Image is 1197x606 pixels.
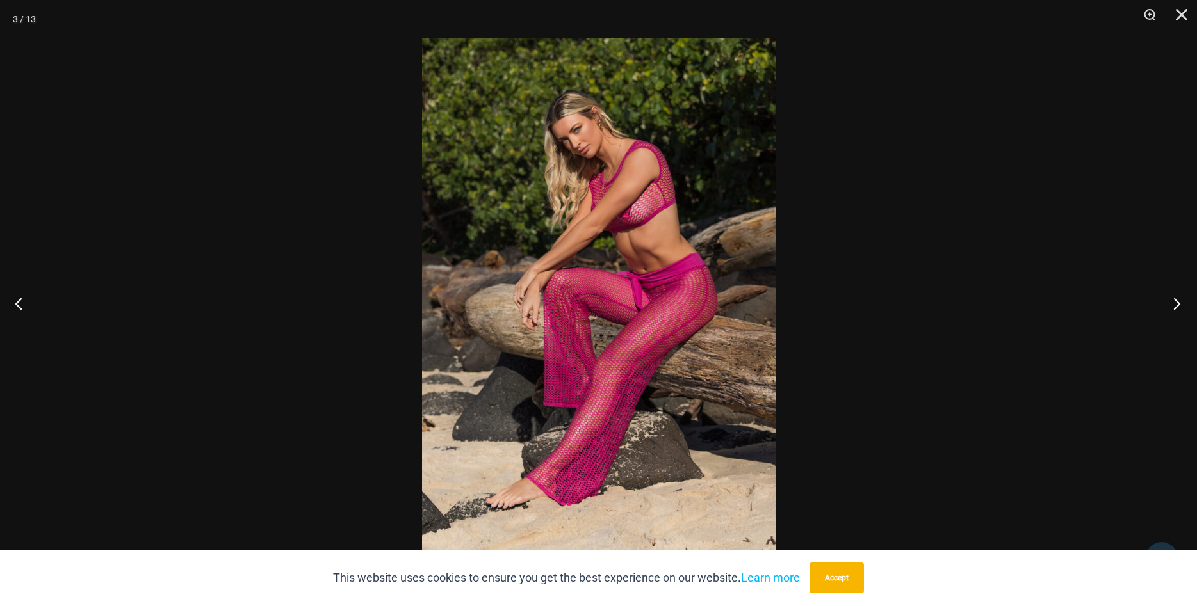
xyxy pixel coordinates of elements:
[1149,271,1197,335] button: Next
[741,571,800,584] a: Learn more
[333,568,800,587] p: This website uses cookies to ensure you get the best experience on our website.
[422,38,776,568] img: Show Stopper Fuchsia 366 Top 5007 pants 06
[13,10,36,29] div: 3 / 13
[810,562,864,593] button: Accept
